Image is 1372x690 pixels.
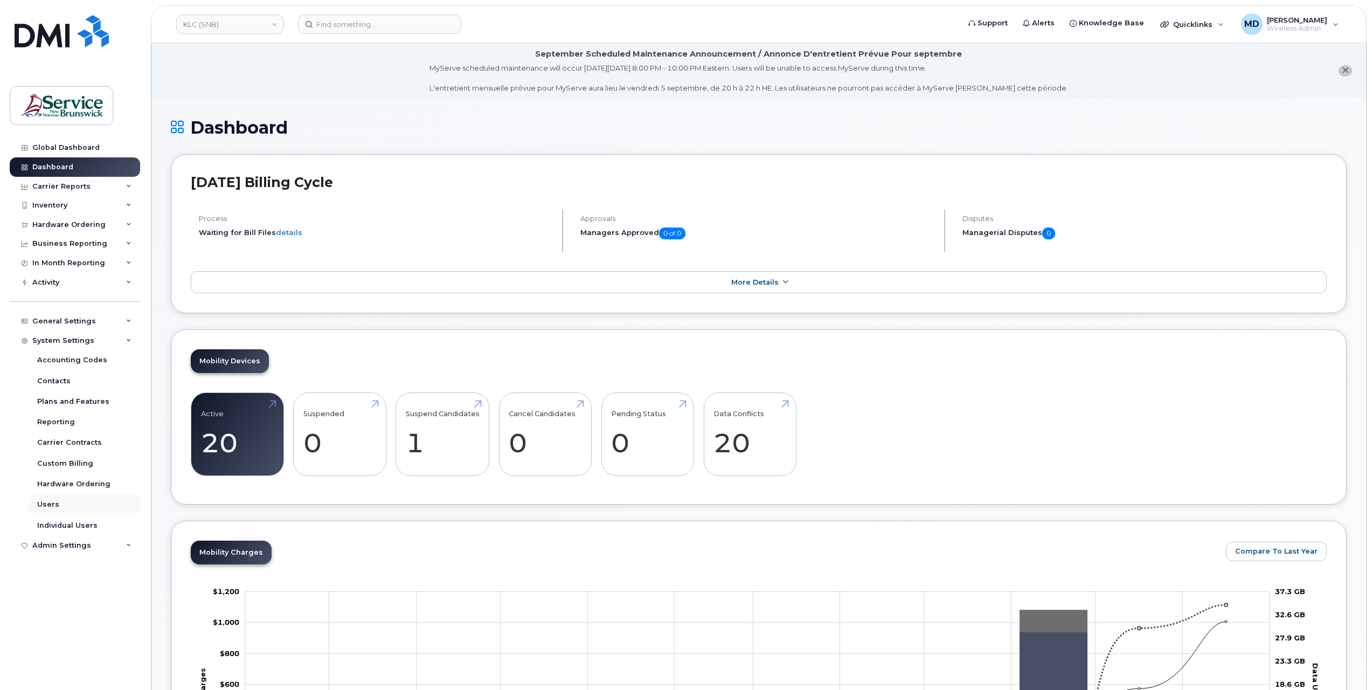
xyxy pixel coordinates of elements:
a: Suspend Candidates 1 [406,399,480,470]
tspan: 32.6 GB [1275,610,1305,619]
g: $0 [220,680,239,688]
button: close notification [1339,65,1352,77]
h1: Dashboard [171,118,1347,137]
a: Mobility Devices [191,349,269,373]
li: Waiting for Bill Files [199,227,553,238]
span: 0 [1042,227,1055,239]
h2: [DATE] Billing Cycle [191,174,1327,190]
h4: Disputes [962,215,1327,223]
tspan: 37.3 GB [1275,587,1305,596]
span: 0 of 0 [659,227,685,239]
a: details [276,228,302,237]
a: Suspended 0 [303,399,376,470]
tspan: $600 [220,680,239,688]
a: Active 20 [201,399,274,470]
a: Mobility Charges [191,541,272,564]
tspan: 23.3 GB [1275,657,1305,665]
g: $0 [220,649,239,658]
h5: Managers Approved [580,227,934,239]
a: Pending Status 0 [611,399,684,470]
span: More Details [731,278,779,286]
g: $0 [213,618,239,626]
h5: Managerial Disputes [962,227,1327,239]
h4: Process [199,215,553,223]
h4: Approvals [580,215,934,223]
tspan: $1,200 [213,587,239,596]
g: $0 [213,587,239,596]
tspan: $800 [220,649,239,658]
a: Data Conflicts 20 [713,399,786,470]
tspan: 27.9 GB [1275,633,1305,642]
button: Compare To Last Year [1226,542,1327,561]
tspan: $1,000 [213,618,239,626]
span: Compare To Last Year [1235,546,1318,556]
a: Cancel Candidates 0 [509,399,581,470]
div: MyServe scheduled maintenance will occur [DATE][DATE] 8:00 PM - 10:00 PM Eastern. Users will be u... [429,63,1068,93]
tspan: 18.6 GB [1275,680,1305,688]
div: September Scheduled Maintenance Announcement / Annonce D'entretient Prévue Pour septembre [535,49,962,60]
